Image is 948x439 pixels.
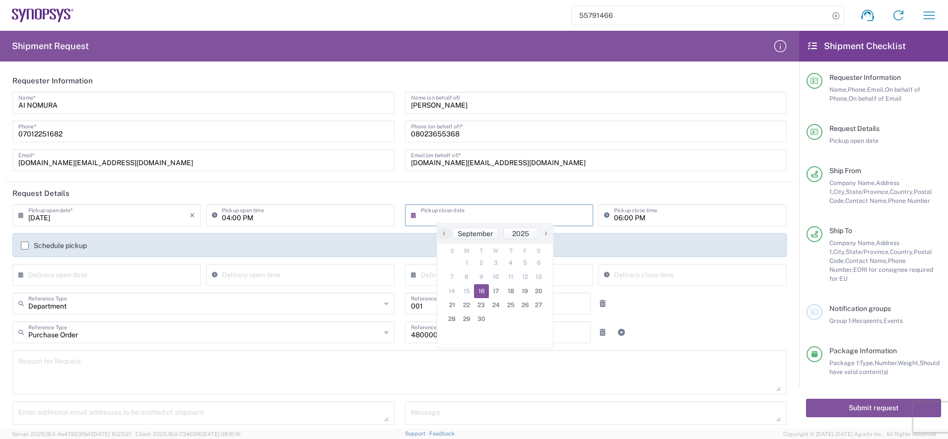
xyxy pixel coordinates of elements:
span: Contact Name, [845,197,888,204]
span: Country, [890,188,914,195]
span: 30 [474,312,489,326]
span: Country, [890,248,914,255]
span: City, [833,248,846,255]
span: 11 [503,270,518,284]
span: State/Province, [846,188,890,195]
span: Server: 2025.18.0-4e47823f9d1 [12,431,131,437]
span: Package Information [829,347,897,355]
span: 27 [532,298,545,312]
h2: Requester Information [12,76,93,86]
button: Submit request [806,399,941,417]
span: Number, [875,359,898,367]
th: weekday [445,246,460,256]
span: 13 [532,270,545,284]
a: Feedback [429,431,455,437]
span: 12 [518,270,532,284]
span: 28 [445,312,460,326]
span: Contact Name, [845,257,888,264]
h2: Request Details [12,188,69,198]
span: Type, [860,359,875,367]
bs-datepicker-navigation-view: ​ ​ ​ [437,228,553,240]
span: September [458,230,493,238]
span: Requester Information [829,73,901,81]
a: Add Reference [614,325,628,339]
h2: Shipment Checklist [808,40,906,52]
span: 14 [445,284,460,298]
span: On behalf of Email [849,95,902,102]
span: 15 [460,284,474,298]
th: weekday [474,246,489,256]
span: Company Name, [829,239,876,247]
span: Company Name, [829,179,876,187]
span: 22 [460,298,474,312]
span: 1 [460,256,474,270]
span: 9 [474,270,489,284]
span: 2 [474,256,489,270]
span: Phone, [848,86,867,93]
span: Ship To [829,227,852,235]
span: ‹ [437,227,452,239]
span: 17 [489,284,504,298]
span: 26 [518,298,532,312]
span: Events [883,317,903,324]
bs-datepicker-container: calendar [437,223,553,348]
span: Name, [829,86,848,93]
span: 2025 [512,230,529,238]
button: › [538,228,553,240]
span: 20 [532,284,545,298]
button: September [452,228,498,240]
th: weekday [532,246,545,256]
th: weekday [489,246,504,256]
span: Pickup open date [829,137,879,144]
span: 8 [460,270,474,284]
span: Group 1: [829,317,852,324]
th: weekday [518,246,532,256]
span: Weight, [898,359,920,367]
span: 24 [489,298,504,312]
span: Ship From [829,167,861,175]
a: Support [405,431,430,437]
span: 10 [489,270,504,284]
th: weekday [503,246,518,256]
span: 3 [489,256,504,270]
a: Remove Reference [596,297,609,311]
span: EORI for consignee required for EU [829,266,933,282]
span: 7 [445,270,460,284]
span: 25 [503,298,518,312]
span: 5 [518,256,532,270]
span: State/Province, [846,248,890,255]
span: 21 [445,298,460,312]
span: Client: 2025.18.0-7346316 [135,431,241,437]
i: × [190,207,195,223]
span: Package 1: [829,359,860,367]
span: Recipients, [852,317,883,324]
span: Request Details [829,125,880,132]
span: [DATE] 08:10:16 [202,431,241,437]
input: Shipment, tracking or reference number [572,6,829,25]
span: [DATE] 10:23:21 [92,431,131,437]
span: Phone Number [888,197,930,204]
span: › [539,227,553,239]
span: 6 [532,256,545,270]
span: 4 [503,256,518,270]
span: 23 [474,298,489,312]
span: Email, [867,86,885,93]
span: 29 [460,312,474,326]
th: weekday [460,246,474,256]
h2: Shipment Request [12,40,89,52]
span: 19 [518,284,532,298]
button: ‹ [437,228,452,240]
a: Remove Reference [596,325,609,339]
button: 2025 [503,228,538,240]
span: 18 [503,284,518,298]
label: Schedule pickup [21,242,87,250]
span: 16 [474,284,489,298]
span: City, [833,188,846,195]
span: Notification groups [829,305,891,313]
span: Copyright © [DATE]-[DATE] Agistix Inc., All Rights Reserved [783,430,936,439]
